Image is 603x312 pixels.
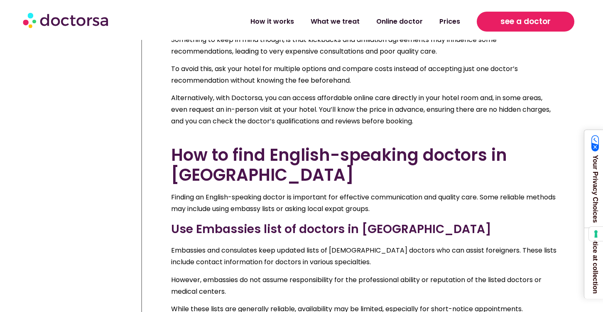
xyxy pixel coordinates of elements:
span: However, embassies do not assume responsibility for the professional ability or reputation of the... [171,275,542,296]
a: How it works [242,12,302,31]
span: Embassies and consulates keep updated lists of [DEMOGRAPHIC_DATA] doctors who can assist foreigne... [171,246,556,267]
span: Finding an English-speaking doctor is important for effective communication and quality care. Som... [171,192,556,214]
h3: Use Embassies list of doctors in [GEOGRAPHIC_DATA] [171,221,559,238]
a: What we treat [302,12,368,31]
span: see a doctor [500,15,551,28]
span: Alternatively, with Doctorsa, you can access affordable online care directly in your hotel room a... [171,93,551,126]
a: Online doctor [368,12,431,31]
a: see a doctor [477,12,574,32]
button: Your consent preferences for tracking technologies [589,227,603,241]
nav: Menu [159,12,468,31]
span: Something to keep in mind though, is that kickbacks and affiliation agreements may influence some... [171,35,497,56]
span: To avoid this, ask your hotel for multiple options and compare costs instead of accepting just on... [171,64,518,85]
a: Prices [431,12,468,31]
img: California Consumer Privacy Act (CCPA) Opt-Out Icon [591,135,599,152]
h2: How to find English-speaking doctors in [GEOGRAPHIC_DATA] [171,145,559,185]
